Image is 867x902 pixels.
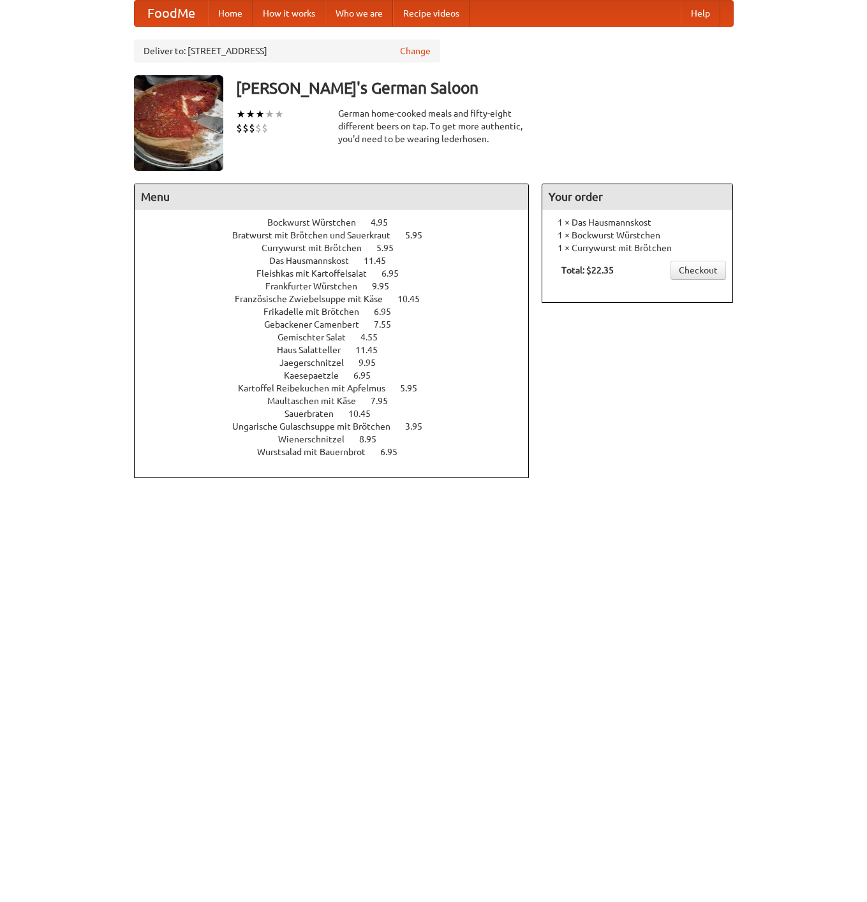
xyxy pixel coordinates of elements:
b: Total: $22.35 [561,265,614,275]
li: ★ [236,107,246,121]
a: Checkout [671,261,726,280]
span: Gemischter Salat [278,332,359,342]
li: $ [236,121,242,135]
li: $ [262,121,268,135]
a: Who we are [325,1,393,26]
span: Wurstsalad mit Bauernbrot [257,447,378,457]
a: Frankfurter Würstchen 9.95 [265,281,413,291]
span: 11.45 [364,256,399,266]
a: Home [208,1,253,26]
div: German home-cooked meals and fifty-eight different beers on tap. To get more authentic, you'd nee... [338,107,530,145]
span: Französische Zwiebelsuppe mit Käse [235,294,396,304]
li: 1 × Bockwurst Würstchen [549,229,726,242]
a: Wurstsalad mit Bauernbrot 6.95 [257,447,421,457]
span: 9.95 [359,358,389,368]
span: 5.95 [400,383,430,393]
li: 1 × Currywurst mit Brötchen [549,242,726,254]
a: Bratwurst mit Brötchen und Sauerkraut 5.95 [232,230,446,240]
span: 6.95 [382,268,411,279]
a: Das Hausmannskost 11.45 [269,256,410,266]
a: Kaesepaetzle 6.95 [284,370,394,381]
h4: Menu [135,184,529,210]
a: Gemischter Salat 4.55 [278,332,401,342]
a: Bockwurst Würstchen 4.95 [267,217,411,228]
a: Frikadelle mit Brötchen 6.95 [263,307,415,317]
a: Sauerbraten 10.45 [285,409,394,419]
a: Haus Salatteller 11.45 [277,345,401,355]
span: 6.95 [353,370,383,381]
a: Currywurst mit Brötchen 5.95 [262,243,417,253]
span: Ungarische Gulaschsuppe mit Brötchen [232,421,403,432]
span: Frankfurter Würstchen [265,281,370,291]
a: Wienerschnitzel 8.95 [278,434,400,444]
span: 9.95 [372,281,402,291]
span: Das Hausmannskost [269,256,362,266]
img: angular.jpg [134,75,223,171]
li: ★ [246,107,255,121]
span: 8.95 [359,434,389,444]
a: Gebackener Camenbert 7.55 [264,319,415,330]
span: 4.95 [371,217,401,228]
li: $ [249,121,255,135]
a: FoodMe [135,1,208,26]
li: $ [255,121,262,135]
span: Frikadelle mit Brötchen [263,307,372,317]
li: ★ [265,107,274,121]
a: Kartoffel Reibekuchen mit Apfelmus 5.95 [238,383,441,393]
span: 3.95 [405,421,435,432]
h4: Your order [542,184,732,210]
a: Help [681,1,720,26]
span: 5.95 [376,243,406,253]
span: 4.55 [360,332,390,342]
span: Wienerschnitzel [278,434,357,444]
span: Currywurst mit Brötchen [262,243,374,253]
a: Change [400,45,431,57]
div: Deliver to: [STREET_ADDRESS] [134,40,440,62]
li: ★ [274,107,284,121]
span: Kartoffel Reibekuchen mit Apfelmus [238,383,398,393]
a: Maultaschen mit Käse 7.95 [267,396,411,406]
a: How it works [253,1,325,26]
span: 6.95 [374,307,404,317]
span: Bockwurst Würstchen [267,217,369,228]
span: Fleishkas mit Kartoffelsalat [256,268,380,279]
span: Jaegerschnitzel [279,358,357,368]
span: Bratwurst mit Brötchen und Sauerkraut [232,230,403,240]
span: 10.45 [348,409,383,419]
span: Maultaschen mit Käse [267,396,369,406]
li: 1 × Das Hausmannskost [549,216,726,229]
span: Haus Salatteller [277,345,353,355]
span: 10.45 [397,294,433,304]
li: $ [242,121,249,135]
a: Jaegerschnitzel 9.95 [279,358,399,368]
span: 6.95 [380,447,410,457]
a: Ungarische Gulaschsuppe mit Brötchen 3.95 [232,421,446,432]
span: 5.95 [405,230,435,240]
span: Gebackener Camenbert [264,319,372,330]
a: Recipe videos [393,1,470,26]
li: ★ [255,107,265,121]
a: Fleishkas mit Kartoffelsalat 6.95 [256,268,422,279]
span: 7.95 [371,396,401,406]
a: Französische Zwiebelsuppe mit Käse 10.45 [235,294,443,304]
h3: [PERSON_NAME]'s German Saloon [236,75,734,101]
span: 11.45 [355,345,390,355]
span: Sauerbraten [285,409,346,419]
span: 7.55 [374,319,404,330]
span: Kaesepaetzle [284,370,352,381]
